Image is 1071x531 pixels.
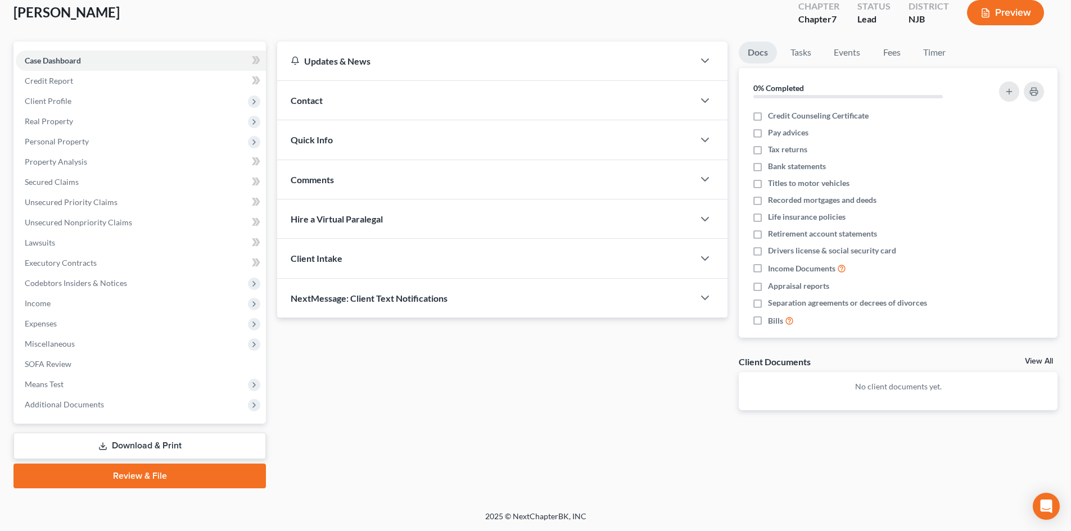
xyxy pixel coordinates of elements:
div: Updates & News [291,55,680,67]
a: Executory Contracts [16,253,266,273]
a: Unsecured Priority Claims [16,192,266,212]
span: Appraisal reports [768,280,829,292]
span: Recorded mortgages and deeds [768,194,876,206]
a: Unsecured Nonpriority Claims [16,212,266,233]
div: Chapter [798,13,839,26]
a: Events [825,42,869,63]
div: NJB [909,13,949,26]
span: Means Test [25,379,64,389]
a: Review & File [13,464,266,488]
span: Real Property [25,116,73,126]
span: Pay advices [768,127,808,138]
span: Comments [291,174,334,185]
span: Retirement account statements [768,228,877,239]
span: Unsecured Priority Claims [25,197,118,207]
span: Quick Info [291,134,333,145]
div: Open Intercom Messenger [1033,493,1060,520]
span: Miscellaneous [25,339,75,348]
a: Docs [739,42,777,63]
span: Credit Report [25,76,73,85]
span: Case Dashboard [25,56,81,65]
a: Fees [874,42,910,63]
span: Expenses [25,319,57,328]
span: Lawsuits [25,238,55,247]
span: Tax returns [768,144,807,155]
span: Executory Contracts [25,258,97,267]
a: Credit Report [16,71,266,91]
span: Client Profile [25,96,71,106]
div: Lead [857,13,891,26]
span: 7 [832,13,837,24]
span: SOFA Review [25,359,71,369]
a: View All [1025,357,1053,365]
span: Unsecured Nonpriority Claims [25,217,132,227]
span: NextMessage: Client Text Notifications [291,293,448,303]
a: Case Dashboard [16,51,266,71]
p: No client documents yet. [748,381,1049,392]
strong: 0% Completed [753,83,804,93]
span: Secured Claims [25,177,79,187]
a: Lawsuits [16,233,266,253]
div: Client Documents [739,356,811,367]
a: Secured Claims [16,172,266,192]
span: [PERSON_NAME] [13,4,120,20]
span: Titles to motor vehicles [768,178,849,189]
div: 2025 © NextChapterBK, INC [215,511,856,531]
span: Codebtors Insiders & Notices [25,278,127,288]
span: Credit Counseling Certificate [768,110,869,121]
span: Income Documents [768,263,835,274]
a: Timer [914,42,955,63]
a: Tasks [781,42,820,63]
span: Client Intake [291,253,342,264]
span: Bank statements [768,161,826,172]
a: Download & Print [13,433,266,459]
span: Additional Documents [25,400,104,409]
span: Separation agreements or decrees of divorces [768,297,927,308]
a: Property Analysis [16,152,266,172]
a: SOFA Review [16,354,266,374]
span: Property Analysis [25,157,87,166]
span: Hire a Virtual Paralegal [291,214,383,224]
span: Contact [291,95,323,106]
span: Personal Property [25,137,89,146]
span: Bills [768,315,783,326]
span: Life insurance policies [768,211,846,223]
span: Drivers license & social security card [768,245,896,256]
span: Income [25,298,51,308]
